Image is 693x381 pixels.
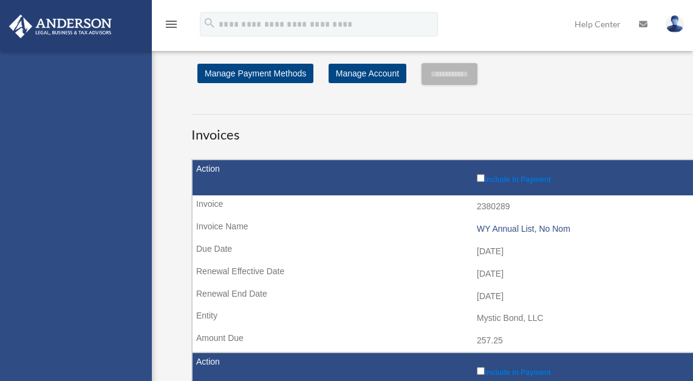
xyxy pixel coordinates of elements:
img: User Pic [666,15,684,33]
a: menu [164,21,179,32]
input: Include in Payment [477,367,485,375]
img: Anderson Advisors Platinum Portal [5,15,115,38]
a: Manage Payment Methods [197,64,313,83]
i: menu [164,17,179,32]
a: Manage Account [329,64,406,83]
input: Include in Payment [477,174,485,182]
i: search [203,16,216,30]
